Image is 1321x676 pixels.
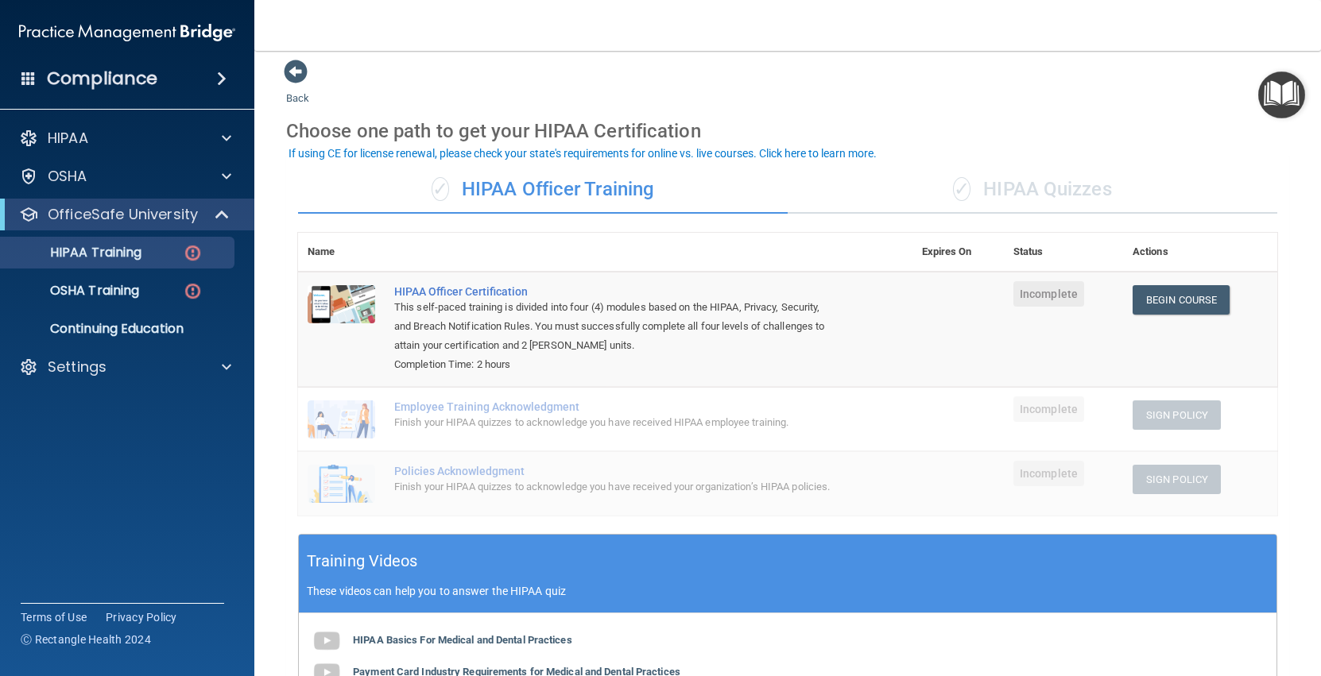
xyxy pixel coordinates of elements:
b: HIPAA Basics For Medical and Dental Practices [353,634,572,646]
span: ✓ [953,177,970,201]
button: Sign Policy [1133,465,1221,494]
div: HIPAA Quizzes [788,166,1277,214]
th: Name [298,233,385,272]
button: If using CE for license renewal, please check your state's requirements for online vs. live cours... [286,145,879,161]
div: Employee Training Acknowledgment [394,400,833,413]
a: OSHA [19,167,231,186]
th: Status [1004,233,1123,272]
img: danger-circle.6113f641.png [183,281,203,301]
th: Actions [1123,233,1277,272]
span: Ⓒ Rectangle Health 2024 [21,632,151,647]
p: OSHA Training [10,283,139,299]
img: danger-circle.6113f641.png [183,243,203,263]
a: Back [286,73,309,104]
iframe: Drift Widget Chat Controller [1242,566,1302,627]
img: gray_youtube_icon.38fcd6cc.png [311,625,343,657]
a: Privacy Policy [106,609,177,625]
p: OSHA [48,167,87,186]
a: Begin Course [1133,285,1230,315]
a: OfficeSafe University [19,205,230,224]
span: Incomplete [1013,396,1084,422]
a: Terms of Use [21,609,87,625]
div: Policies Acknowledgment [394,465,833,477]
p: OfficeSafe University [48,205,198,224]
h5: Training Videos [307,547,418,575]
th: Expires On [912,233,1004,272]
div: Finish your HIPAA quizzes to acknowledge you have received your organization’s HIPAA policies. [394,477,833,496]
p: Settings [48,357,107,377]
button: Open Resource Center [1258,71,1305,118]
p: HIPAA Training [10,245,141,261]
img: PMB logo [19,17,235,48]
h4: Compliance [47,68,157,90]
span: Incomplete [1013,461,1084,486]
p: Continuing Education [10,321,227,337]
div: This self-paced training is divided into four (4) modules based on the HIPAA, Privacy, Security, ... [394,298,833,355]
div: If using CE for license renewal, please check your state's requirements for online vs. live cours... [289,148,877,159]
div: Finish your HIPAA quizzes to acknowledge you have received HIPAA employee training. [394,413,833,432]
button: Sign Policy [1133,400,1221,430]
div: Completion Time: 2 hours [394,355,833,374]
span: ✓ [432,177,449,201]
a: HIPAA [19,129,231,148]
a: Settings [19,357,231,377]
div: Choose one path to get your HIPAA Certification [286,108,1289,154]
a: HIPAA Officer Certification [394,285,833,298]
p: HIPAA [48,129,88,148]
p: These videos can help you to answer the HIPAA quiz [307,585,1269,597]
span: Incomplete [1013,281,1084,307]
div: HIPAA Officer Training [298,166,788,214]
